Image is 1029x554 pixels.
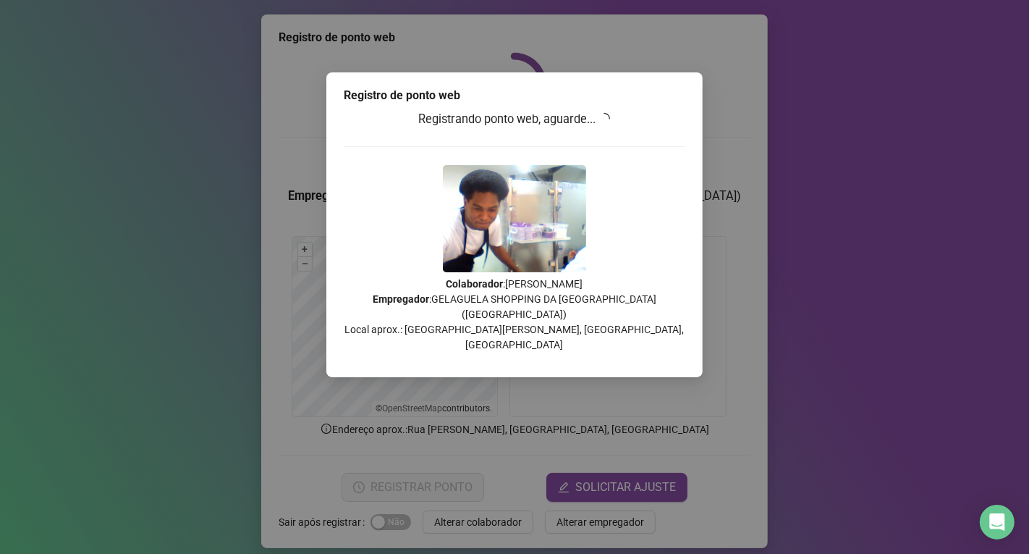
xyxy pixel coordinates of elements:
[373,293,429,305] strong: Empregador
[443,165,586,272] img: 9k=
[344,87,685,104] div: Registro de ponto web
[446,278,504,290] strong: Colaborador
[344,110,685,129] h3: Registrando ponto web, aguarde...
[344,277,685,353] p: : [PERSON_NAME] : GELAGUELA SHOPPING DA [GEOGRAPHIC_DATA] ([GEOGRAPHIC_DATA]) Local aprox.: [GEOG...
[598,112,611,125] span: loading
[980,505,1015,540] div: Open Intercom Messenger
